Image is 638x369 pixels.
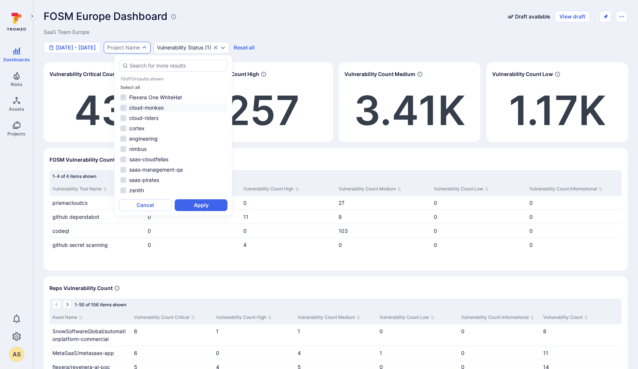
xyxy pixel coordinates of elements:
div: Cell for Vulnerability Count Critical [145,238,240,252]
button: Sort by Vulnerability Tool Name [52,185,107,193]
button: [DATE] - [DATE] [44,42,101,54]
button: Cancel [119,199,172,211]
span: 0 [529,214,533,220]
div: Cell for Asset Name [49,346,131,360]
div: Cell for Vulnerability Count High [240,196,336,210]
span: FOSM Vulnerability Counts [49,156,118,163]
li: engineering [119,134,227,143]
div: Cell for Vulnerability Count Critical [145,224,240,238]
button: Vulnerability Status(1) [157,45,211,51]
div: Cell for Vulnerability Tool Name [49,224,145,238]
button: Sort by Vulnerability Count Informational [461,314,534,321]
div: open [154,42,229,54]
span: 0 [243,200,247,206]
span: 0 [339,242,342,248]
a: 4 [298,350,301,356]
div: Cell for Vulnerability Count Medium [336,238,431,252]
a: MetaSaaS/metasaas-app [52,350,114,356]
button: Sort by Vulnerability Count Medium [298,314,360,321]
span: 0 [434,200,437,206]
div: Cell for Vulnerability Count High [213,324,295,346]
span: 0 [434,228,437,234]
button: Sort by Asset Name [52,314,83,321]
button: Sort by Vulnerability Count [543,314,588,321]
div: Cell for Vulnerability Count Informational [526,210,622,224]
a: 6 [134,328,137,334]
li: nimbus [119,145,227,154]
i: Expand navigation menu [30,13,35,20]
span: 0 [148,228,151,234]
div: Cell for Vulnerability Count Medium [336,210,431,224]
span: Repo Vulnerability Count [49,284,113,292]
span: Edit description [44,28,89,36]
button: Sort by Vulnerability Count Low [380,314,435,321]
a: 1 [298,328,300,334]
div: Cell for Vulnerability Count Low [377,346,458,360]
div: Cell for Vulnerability Count Critical [131,346,213,360]
span: 0 [148,242,151,248]
div: ( 1 ) [157,45,211,51]
div: Abhishek Sharan [9,347,24,362]
button: Sort by Vulnerability Count Critical [134,314,195,321]
span: Vulnerability Count Medium [344,70,415,78]
span: There is a draft version of this dashboard available with unpublished changes [515,13,550,20]
li: cloud-riders [119,114,227,123]
button: Clear selection [213,45,219,51]
button: Go to the next page [63,300,72,309]
button: Sort by Vulnerability Count High [243,185,299,193]
a: 1.17K [509,86,606,135]
li: saas-pirates [119,176,227,184]
div: Cell for Vulnerability Count Low [431,210,526,224]
span: 0 [148,214,151,220]
span: 0 [434,242,437,248]
div: Cell for Vulnerability Tool Name [49,210,145,224]
a: 257 [225,86,300,135]
a: 27 [339,200,344,206]
span: 0 [216,350,219,356]
button: Unpin from sidebar [600,11,611,23]
div: Cell for Vulnerability Count Critical [145,210,240,224]
div: Cell for Vulnerability Count High [213,346,295,360]
li: cloud-monkes [119,103,227,112]
button: Project Name [107,45,140,51]
div: Cell for Vulnerability Count High [240,238,336,252]
div: Cell for Vulnerability Count Medium [336,196,431,210]
span: Dashboards [3,57,30,62]
div: Cell for Vulnerability Count High [240,224,336,238]
button: Expand dropdown [141,45,147,51]
button: View draft [555,11,590,23]
button: Go to the previous page [52,300,61,309]
div: Cell for Vulnerability Count Low [431,196,526,210]
a: SnowSoftwareGlobal/automationplatform-commercial [52,328,126,342]
span: github secret scanning [52,242,108,248]
span: 0 [461,328,464,334]
span: 0 [434,214,437,220]
span: codeql [52,228,69,234]
span: 0 [461,350,464,356]
li: cortex [119,124,227,133]
span: 1-4 of 4 items shown [52,173,96,179]
div: Widget [486,62,628,142]
span: 0 [529,242,533,248]
div: Vulnerability Status [157,45,203,51]
li: saas-cloudfellas [119,155,227,164]
button: Sort by Vulnerability Count Low [434,185,489,193]
div: Cell for Vulnerability Count Low [431,238,526,252]
div: Cell for Vulnerability Count Medium [295,346,376,360]
input: Search for more results [130,62,224,69]
div: Cell for Vulnerability Count Informational [458,324,540,346]
p: 10 of 10 results shown [120,76,164,82]
button: Expand navigation menu [28,12,37,21]
a: 6 [134,350,137,356]
div: Cell for Vulnerability Tool Name [49,238,145,252]
li: saas-management-qa [119,165,227,174]
button: AS [9,347,24,362]
span: 3.41K [354,86,465,135]
span: Projects [7,131,25,137]
a: 1 [216,328,219,334]
li: zenith [119,186,227,195]
button: Dashboard menu [616,11,628,23]
div: Cell for Vulnerability Count Medium [336,224,431,238]
div: Cell for Asset Name [49,324,131,346]
button: Apply [175,199,227,211]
